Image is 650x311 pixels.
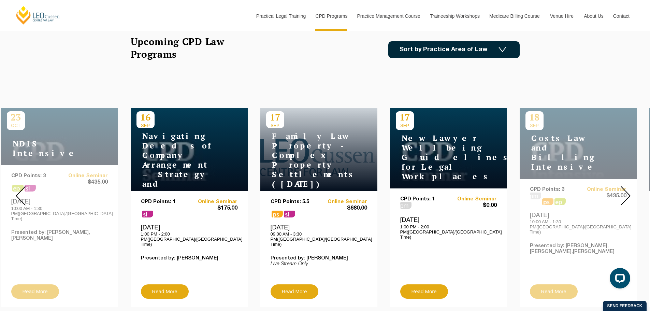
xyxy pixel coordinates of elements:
[189,199,237,205] a: Online Seminar
[271,261,367,267] p: Live Stream Only
[608,1,635,31] a: Contact
[266,123,284,128] span: SEP
[271,284,318,299] a: Read More
[604,265,633,294] iframe: LiveChat chat widget
[579,1,608,31] a: About Us
[310,1,352,31] a: CPD Programs
[400,216,497,239] div: [DATE]
[136,123,155,128] span: SEP
[499,47,506,53] img: Icon
[141,255,237,261] p: Presented by: [PERSON_NAME]
[136,111,155,123] p: 16
[16,186,26,206] img: Prev
[141,284,189,299] a: Read More
[484,1,545,31] a: Medicare Billing Course
[400,196,449,202] p: CPD Points: 1
[136,131,222,198] h4: Navigating Deeds of Company Arrangement – Strategy and Structure
[131,35,242,60] h2: Upcoming CPD Law Programs
[271,231,367,247] p: 09:00 AM - 3:30 PM([GEOGRAPHIC_DATA]/[GEOGRAPHIC_DATA] Time)
[621,186,631,206] img: Next
[141,199,189,205] p: CPD Points: 1
[272,211,283,217] span: ps
[284,211,295,217] span: sl
[425,1,484,31] a: Traineeship Workshops
[266,111,284,123] p: 17
[251,1,310,31] a: Practical Legal Training
[141,231,237,247] p: 1:00 PM - 2:00 PM([GEOGRAPHIC_DATA]/[GEOGRAPHIC_DATA] Time)
[271,199,319,205] p: CPD Points: 5.5
[448,202,497,209] span: $0.00
[271,224,367,247] div: [DATE]
[400,284,448,299] a: Read More
[396,111,414,123] p: 17
[319,205,367,212] span: $680.00
[141,224,237,247] div: [DATE]
[271,255,367,261] p: Presented by: [PERSON_NAME]
[400,224,497,240] p: 1:00 PM - 2:00 PM([GEOGRAPHIC_DATA]/[GEOGRAPHIC_DATA] Time)
[189,205,237,212] span: $175.00
[448,196,497,202] a: Online Seminar
[319,199,367,205] a: Online Seminar
[388,41,520,58] a: Sort by Practice Area of Law
[142,211,153,217] span: sl
[545,1,579,31] a: Venue Hire
[266,131,351,189] h4: Family Law Property - Complex Property Settlements ([DATE])
[396,123,414,128] span: SEP
[15,5,61,25] a: [PERSON_NAME] Centre for Law
[352,1,425,31] a: Practice Management Course
[396,133,481,181] h4: New Lawyer Wellbeing Guidelines for Legal Workplaces
[400,202,411,209] span: pm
